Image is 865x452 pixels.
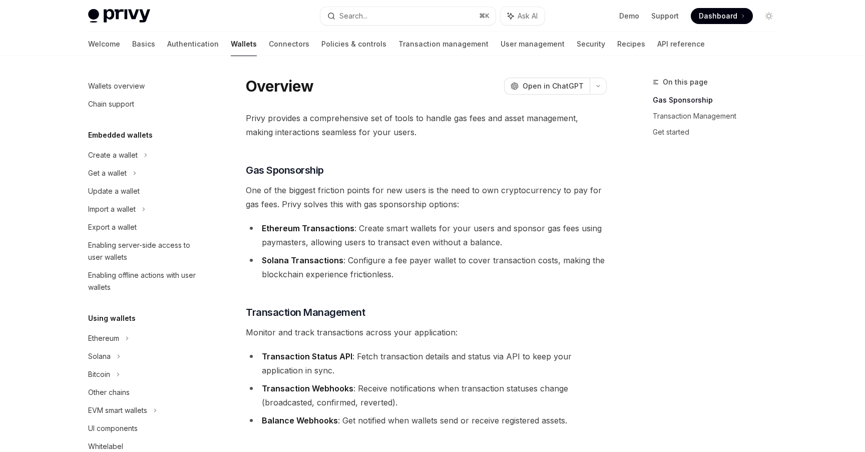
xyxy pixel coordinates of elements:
strong: Transaction Webhooks [262,383,353,393]
li: : Get notified when wallets send or receive registered assets. [246,413,607,427]
div: EVM smart wallets [88,404,147,416]
li: : Fetch transaction details and status via API to keep your application in sync. [246,349,607,377]
div: Bitcoin [88,368,110,380]
span: On this page [663,76,708,88]
a: Export a wallet [80,218,208,236]
a: Wallets overview [80,77,208,95]
a: Recipes [617,32,645,56]
div: Ethereum [88,332,119,344]
span: Ask AI [518,11,538,21]
li: : Create smart wallets for your users and sponsor gas fees using paymasters, allowing users to tr... [246,221,607,249]
a: Gas Sponsorship [653,92,785,108]
a: Authentication [167,32,219,56]
a: Support [651,11,679,21]
strong: Balance Webhooks [262,415,338,425]
a: Transaction management [398,32,489,56]
div: Get a wallet [88,167,127,179]
span: Dashboard [699,11,737,21]
h5: Using wallets [88,312,136,324]
div: UI components [88,422,138,434]
div: Wallets overview [88,80,145,92]
button: Open in ChatGPT [504,78,590,95]
span: Monitor and track transactions across your application: [246,325,607,339]
span: Privy provides a comprehensive set of tools to handle gas fees and asset management, making inter... [246,111,607,139]
button: Search...⌘K [320,7,496,25]
div: Other chains [88,386,130,398]
a: Get started [653,124,785,140]
a: UI components [80,419,208,437]
span: Open in ChatGPT [523,81,584,91]
a: Basics [132,32,155,56]
a: Demo [619,11,639,21]
span: Gas Sponsorship [246,163,324,177]
div: Search... [339,10,367,22]
div: Create a wallet [88,149,138,161]
div: Enabling server-side access to user wallets [88,239,202,263]
a: Update a wallet [80,182,208,200]
strong: Transaction Status API [262,351,352,361]
strong: Solana Transactions [262,255,343,265]
a: API reference [657,32,705,56]
li: : Configure a fee payer wallet to cover transaction costs, making the blockchain experience frict... [246,253,607,281]
div: Export a wallet [88,221,137,233]
a: Chain support [80,95,208,113]
div: Update a wallet [88,185,140,197]
img: light logo [88,9,150,23]
h5: Embedded wallets [88,129,153,141]
a: Enabling offline actions with user wallets [80,266,208,296]
span: Transaction Management [246,305,365,319]
span: ⌘ K [479,12,490,20]
button: Ask AI [501,7,545,25]
div: Solana [88,350,111,362]
a: Wallets [231,32,257,56]
a: Connectors [269,32,309,56]
a: Welcome [88,32,120,56]
span: One of the biggest friction points for new users is the need to own cryptocurrency to pay for gas... [246,183,607,211]
div: Import a wallet [88,203,136,215]
a: User management [501,32,565,56]
a: Policies & controls [321,32,386,56]
a: Dashboard [691,8,753,24]
a: Other chains [80,383,208,401]
h1: Overview [246,77,313,95]
button: Toggle dark mode [761,8,777,24]
strong: Ethereum Transactions [262,223,354,233]
li: : Receive notifications when transaction statuses change (broadcasted, confirmed, reverted). [246,381,607,409]
div: Enabling offline actions with user wallets [88,269,202,293]
div: Chain support [88,98,134,110]
a: Transaction Management [653,108,785,124]
a: Enabling server-side access to user wallets [80,236,208,266]
a: Security [577,32,605,56]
